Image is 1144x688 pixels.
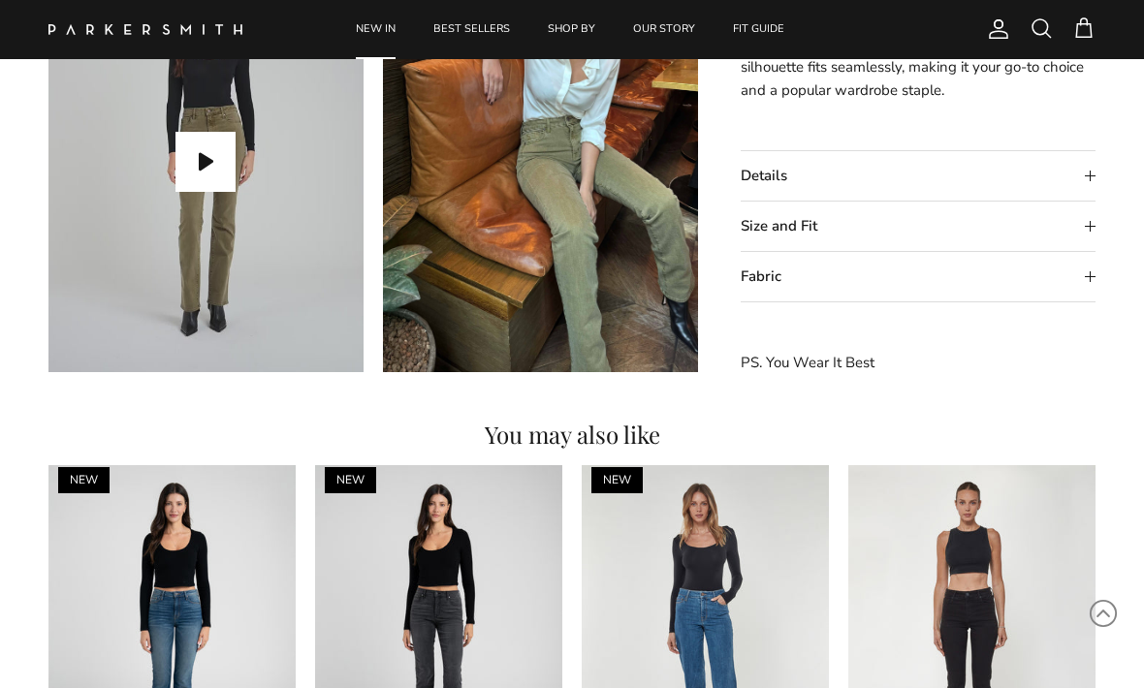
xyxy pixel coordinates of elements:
summary: Fabric [741,252,1096,301]
svg: Scroll to Top [1089,599,1118,628]
summary: Size and Fit [741,202,1096,251]
a: Account [979,17,1010,41]
img: Parker Smith [48,24,242,35]
button: Play video [175,132,236,192]
summary: Details [741,151,1096,201]
h4: You may also like [48,422,1096,446]
p: PS. You Wear It Best [741,351,1096,374]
